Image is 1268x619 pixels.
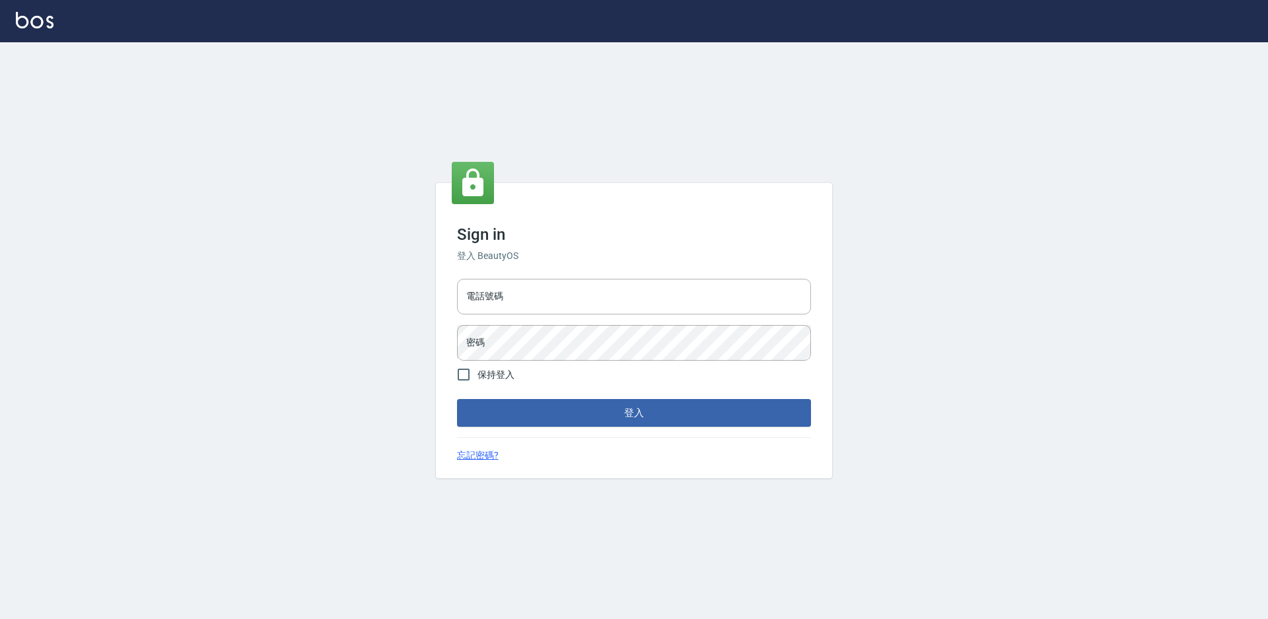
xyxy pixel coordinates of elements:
img: Logo [16,12,53,28]
button: 登入 [457,399,811,427]
span: 保持登入 [477,368,514,382]
h6: 登入 BeautyOS [457,249,811,263]
h3: Sign in [457,225,811,244]
a: 忘記密碼? [457,449,499,462]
